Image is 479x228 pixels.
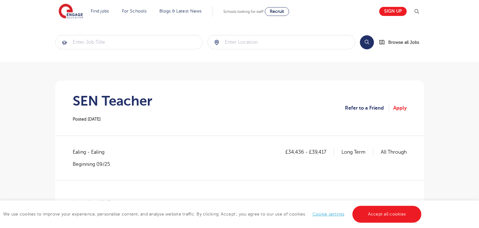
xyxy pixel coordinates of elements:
[122,9,147,13] a: For Schools
[379,7,407,16] a: Sign up
[381,148,407,156] p: All Through
[360,35,374,49] button: Search
[73,148,111,156] span: Ealing - Ealing
[159,9,202,13] a: Blogs & Latest News
[207,35,355,49] div: Submit
[341,148,373,156] p: Long Term
[345,104,389,112] a: Refer to a Friend
[352,206,422,223] a: Accept all cookies
[285,148,334,156] p: £34,436 - £39,417
[59,4,83,19] img: Engage Education
[393,104,407,112] a: Apply
[265,7,289,16] a: Recruit
[91,9,109,13] a: Find jobs
[208,35,355,49] input: Submit
[388,39,419,46] span: Browse all Jobs
[73,161,111,168] p: Beginning 09/25
[223,9,264,14] span: Schools looking for staff
[73,200,125,205] span: Unqualified SEN Teacher
[73,93,152,109] h1: SEN Teacher
[312,212,345,216] a: Cookie settings
[55,35,203,49] div: Submit
[73,117,101,121] span: Posted [DATE]
[3,212,423,216] span: We use cookies to improve your experience, personalise content, and analyse website traffic. By c...
[270,9,284,14] span: Recruit
[379,39,424,46] a: Browse all Jobs
[56,35,203,49] input: Submit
